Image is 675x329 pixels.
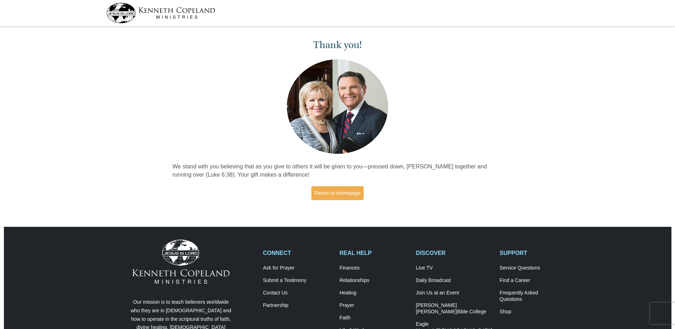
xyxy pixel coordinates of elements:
a: Daily Broadcast [416,277,492,284]
a: Prayer [339,302,408,309]
h2: REAL HELP [339,250,408,256]
a: Contact Us [263,290,332,296]
a: Join Us at an Event [416,290,492,296]
a: Finances [339,265,408,271]
a: Frequently AskedQuestions [500,290,569,303]
img: kcm-header-logo.svg [106,3,215,23]
h1: Thank you! [173,39,503,51]
a: Service Questions [500,265,569,271]
p: We stand with you believing that as you give to others it will be given to you—pressed down, [PER... [173,163,503,179]
span: Bible College [457,309,486,314]
a: Healing [339,290,408,296]
a: Shop [500,309,569,315]
a: Ask for Prayer [263,265,332,271]
a: Faith [339,315,408,321]
h2: SUPPORT [500,250,569,256]
a: Relationships [339,277,408,284]
a: Find a Career [500,277,569,284]
h2: DISCOVER [416,250,492,256]
a: Live TV [416,265,492,271]
a: Return to Homepage [311,186,364,200]
a: Partnership [263,302,332,309]
img: Kenneth and Gloria [285,58,390,156]
img: Kenneth Copeland Ministries [132,240,230,284]
h2: CONNECT [263,250,332,256]
a: [PERSON_NAME] [PERSON_NAME]Bible College [416,302,492,315]
a: Submit a Testimony [263,277,332,284]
